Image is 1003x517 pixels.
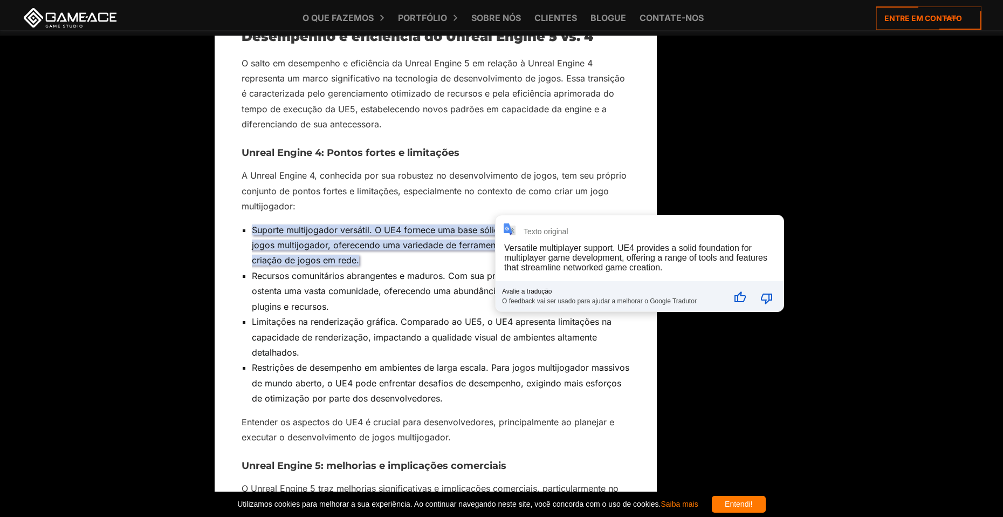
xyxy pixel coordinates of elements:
div: Versatile multiplayer support. UE4 provides a solid foundation for multiplayer game development, ... [504,243,767,272]
font: Unreal Engine 5: melhorias e implicações comerciais [242,460,506,472]
div: Texto original [524,227,568,236]
font: Limitações na renderização gráfica. Comparado ao UE5, o UE4 apresenta limitações na capacidade de... [252,316,612,358]
font: O Unreal Engine 5 traz melhorias significativas e implicações comerciais, particularmente no que ... [242,483,619,509]
button: Tradução ruim [754,284,780,310]
font: Restrições de desempenho em ambientes de larga escala. Para jogos multijogador massivos de mundo ... [252,362,629,404]
font: Utilizamos cookies para melhorar a sua experiência. Ao continuar navegando neste site, você conco... [237,500,661,508]
a: Saiba mais [661,500,698,508]
font: O salto em desempenho e eficiência da Unreal Engine 5 em relação à Unreal Engine 4 representa um ... [242,58,625,130]
font: Recursos comunitários abrangentes e maduros. Com sua presença de longa data, a UE4 ostenta uma va... [252,270,628,312]
button: Tradução boa [727,284,753,310]
div: O feedback vai ser usado para ajudar a melhorar o Google Tradutor [502,295,724,305]
font: Suporte multijogador versátil. O UE4 fornece uma base sólida para o desenvolvimento de jogos mult... [252,225,618,266]
font: Entendi! [725,500,752,508]
div: Avalie a tradução [502,288,724,295]
font: Desempenho e eficiência do Unreal Engine 5 vs. 4 [242,29,593,44]
font: Unreal Engine 4: Pontos fortes e limitações [242,147,459,159]
font: A Unreal Engine 4, conhecida por sua robustez no desenvolvimento de jogos, tem seu próprio conjun... [242,170,627,212]
font: Entender os aspectos do UE4 é crucial para desenvolvedores, principalmente ao planejar e executar... [242,417,614,443]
